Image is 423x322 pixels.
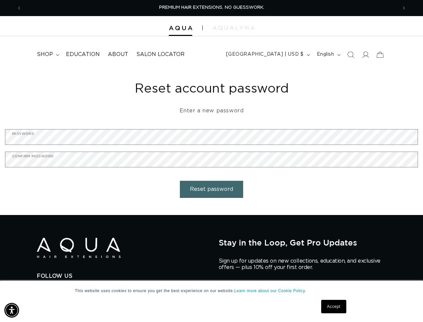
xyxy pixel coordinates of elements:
button: Previous announcement [12,2,26,14]
div: Accessibility Menu [4,303,19,318]
a: Salon Locator [132,47,189,62]
span: English [317,51,334,58]
span: Salon Locator [136,51,185,58]
p: This website uses cookies to ensure you get the best experience on our website. [75,288,348,294]
summary: shop [33,47,62,62]
iframe: Chat Widget [390,290,423,322]
a: Accept [321,300,346,313]
h2: Follow Us [37,273,208,280]
button: [GEOGRAPHIC_DATA] | USD $ [222,48,313,61]
h2: Stay in the Loop, Get Pro Updates [219,238,386,247]
img: aqualyna.com [213,26,255,30]
summary: Search [343,47,358,62]
span: PREMIUM HAIR EXTENSIONS. NO GUESSWORK. [159,5,264,10]
span: Education [66,51,100,58]
button: Reset password [180,181,243,198]
button: Next announcement [397,2,411,14]
span: About [108,51,128,58]
a: Education [62,47,104,62]
span: [GEOGRAPHIC_DATA] | USD $ [226,51,304,58]
img: Aqua Hair Extensions [169,26,192,31]
h1: Reset account password [5,81,418,97]
p: Sign up for updates on new collections, education, and exclusive offers — plus 10% off your first... [219,258,386,271]
span: shop [37,51,53,58]
p: Enter a new password [5,106,418,116]
a: About [104,47,132,62]
a: Learn more about our Cookie Policy. [234,288,306,293]
button: English [313,48,343,61]
img: Aqua Hair Extensions [37,238,121,258]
